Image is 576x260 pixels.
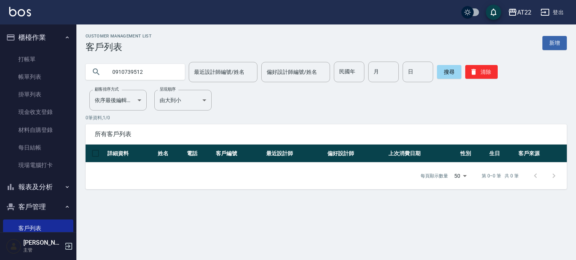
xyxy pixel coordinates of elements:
th: 客戶來源 [516,145,567,162]
h3: 客戶列表 [86,42,152,52]
button: 報表及分析 [3,177,73,197]
button: 登出 [537,5,567,19]
span: 所有客戶列表 [95,130,558,138]
a: 現金收支登錄 [3,103,73,121]
a: 現場電腦打卡 [3,156,73,174]
th: 性別 [458,145,487,162]
a: 新增 [542,36,567,50]
p: 每頁顯示數量 [421,172,448,179]
th: 電話 [185,145,214,162]
h2: Customer Management List [86,34,152,39]
th: 上次消費日期 [387,145,458,162]
button: 客戶管理 [3,197,73,217]
a: 打帳單 [3,50,73,68]
input: 搜尋關鍵字 [107,62,179,82]
p: 0 筆資料, 1 / 0 [86,114,567,121]
a: 客戶列表 [3,219,73,237]
button: 清除 [465,65,498,79]
th: 詳細資料 [105,145,156,162]
th: 最近設計師 [264,145,325,162]
a: 帳單列表 [3,68,73,86]
th: 偏好設計師 [325,145,387,162]
a: 材料自購登錄 [3,121,73,139]
button: 搜尋 [437,65,461,79]
h5: [PERSON_NAME] [23,239,62,247]
button: AT22 [505,5,534,20]
div: 依序最後編輯時間 [89,90,147,110]
p: 第 0–0 筆 共 0 筆 [482,172,519,179]
a: 每日結帳 [3,139,73,156]
th: 客戶編號 [214,145,264,162]
img: Logo [9,7,31,16]
button: save [486,5,501,20]
div: 由大到小 [154,90,212,110]
img: Person [6,239,21,254]
th: 生日 [487,145,516,162]
th: 姓名 [156,145,185,162]
div: 50 [451,166,469,186]
button: 櫃檯作業 [3,28,73,47]
div: AT22 [517,8,531,17]
label: 呈現順序 [160,86,176,92]
label: 顧客排序方式 [95,86,119,92]
a: 掛單列表 [3,86,73,103]
p: 主管 [23,247,62,253]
